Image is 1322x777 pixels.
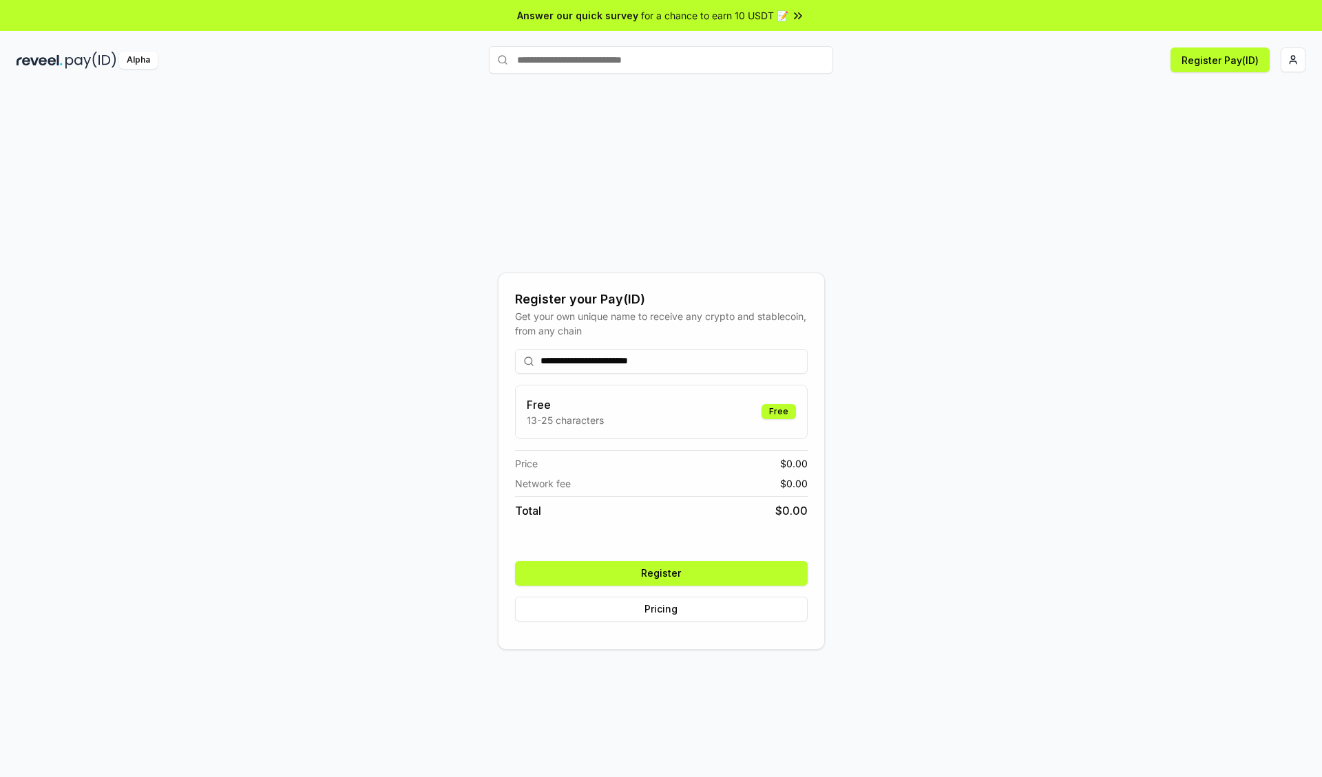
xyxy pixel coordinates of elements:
[780,456,808,471] span: $ 0.00
[517,8,638,23] span: Answer our quick survey
[515,502,541,519] span: Total
[775,502,808,519] span: $ 0.00
[515,290,808,309] div: Register your Pay(ID)
[65,52,116,69] img: pay_id
[17,52,63,69] img: reveel_dark
[515,597,808,621] button: Pricing
[515,309,808,338] div: Get your own unique name to receive any crypto and stablecoin, from any chain
[1171,47,1270,72] button: Register Pay(ID)
[527,396,604,413] h3: Free
[515,476,571,491] span: Network fee
[515,456,538,471] span: Price
[119,52,158,69] div: Alpha
[762,404,796,419] div: Free
[641,8,788,23] span: for a chance to earn 10 USDT 📝
[515,561,808,586] button: Register
[780,476,808,491] span: $ 0.00
[527,413,604,427] p: 13-25 characters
